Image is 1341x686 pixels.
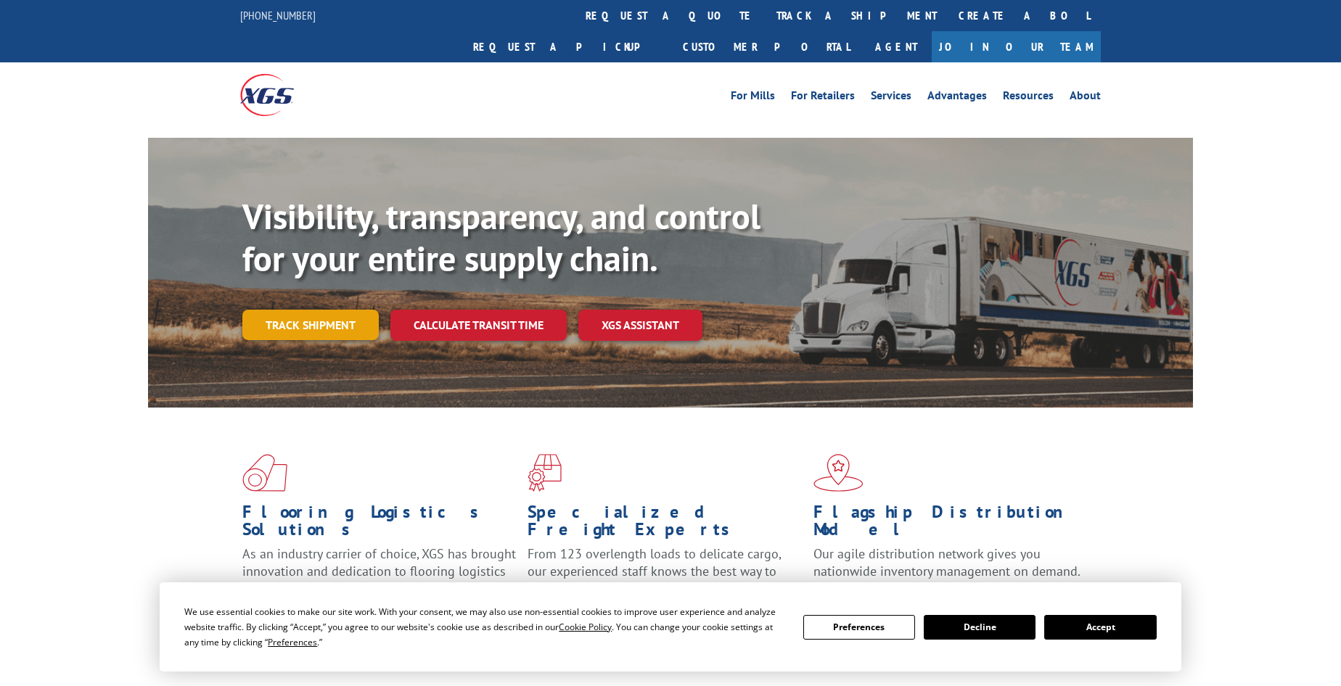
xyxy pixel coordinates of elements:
a: Services [871,90,911,106]
a: [PHONE_NUMBER] [240,8,316,22]
h1: Flagship Distribution Model [813,503,1088,545]
h1: Specialized Freight Experts [528,503,802,545]
span: Preferences [268,636,317,648]
a: Agent [861,31,932,62]
a: Track shipment [242,310,379,340]
b: Visibility, transparency, and control for your entire supply chain. [242,194,760,281]
span: Our agile distribution network gives you nationwide inventory management on demand. [813,545,1080,579]
button: Decline [924,615,1036,640]
span: Cookie Policy [559,621,612,633]
a: Calculate transit time [390,310,567,341]
a: XGS ASSISTANT [578,310,702,341]
img: xgs-icon-flagship-distribution-model-red [813,454,864,492]
button: Preferences [803,615,915,640]
p: From 123 overlength loads to delicate cargo, our experienced staff knows the best way to move you... [528,545,802,610]
div: We use essential cookies to make our site work. With your consent, we may also use non-essential ... [184,604,785,650]
img: xgs-icon-total-supply-chain-intelligence-red [242,454,287,492]
div: Cookie Consent Prompt [160,582,1181,671]
a: For Retailers [791,90,855,106]
a: Customer Portal [672,31,861,62]
span: As an industry carrier of choice, XGS has brought innovation and dedication to flooring logistics... [242,545,516,597]
h1: Flooring Logistics Solutions [242,503,517,545]
a: Request a pickup [462,31,672,62]
button: Accept [1044,615,1156,640]
a: For Mills [731,90,775,106]
a: Advantages [927,90,987,106]
a: Resources [1003,90,1054,106]
a: Join Our Team [932,31,1101,62]
img: xgs-icon-focused-on-flooring-red [528,454,562,492]
a: About [1070,90,1101,106]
